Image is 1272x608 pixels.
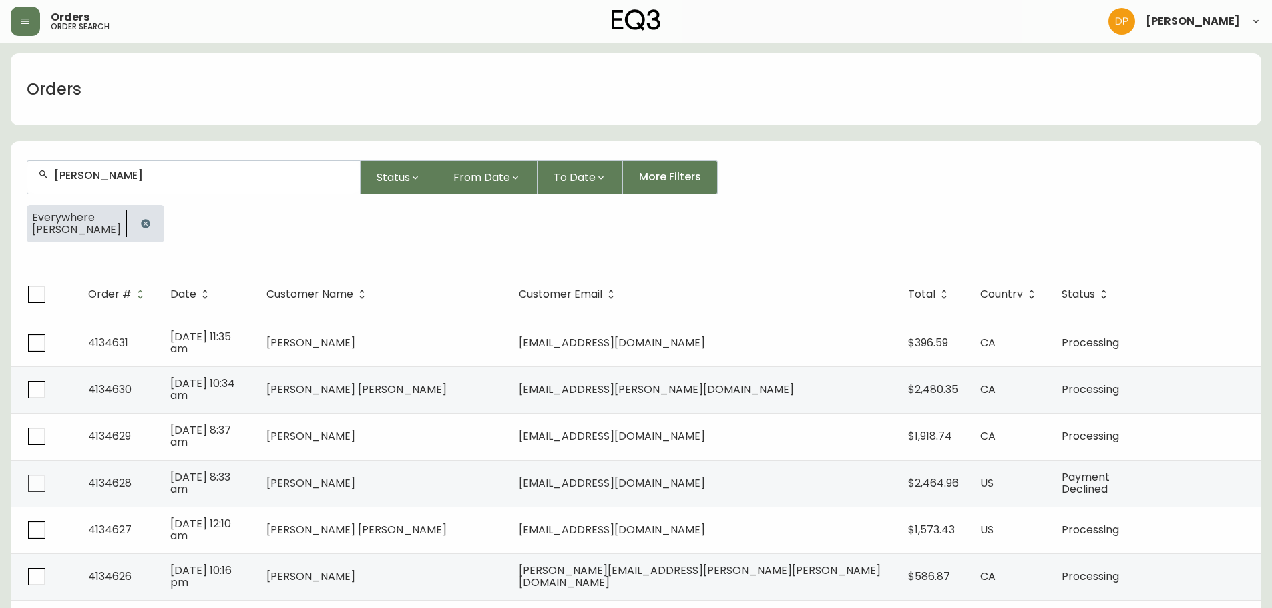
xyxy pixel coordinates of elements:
[170,329,231,356] span: [DATE] 11:35 am
[908,290,935,298] span: Total
[519,290,602,298] span: Customer Email
[980,288,1040,300] span: Country
[980,382,996,397] span: CA
[612,9,661,31] img: logo
[980,290,1023,298] span: Country
[1062,335,1119,350] span: Processing
[908,522,955,537] span: $1,573.43
[1108,8,1135,35] img: b0154ba12ae69382d64d2f3159806b19
[377,169,410,186] span: Status
[170,376,235,403] span: [DATE] 10:34 am
[1146,16,1240,27] span: [PERSON_NAME]
[980,428,996,444] span: CA
[1062,288,1112,300] span: Status
[980,569,996,584] span: CA
[908,428,952,444] span: $1,918.74
[437,160,538,194] button: From Date
[519,522,705,537] span: [EMAIL_ADDRESS][DOMAIN_NAME]
[980,475,994,491] span: US
[908,475,959,491] span: $2,464.96
[27,78,81,101] h1: Orders
[519,563,881,590] span: [PERSON_NAME][EMAIL_ADDRESS][PERSON_NAME][PERSON_NAME][DOMAIN_NAME]
[32,224,121,236] span: [PERSON_NAME]
[1062,382,1119,397] span: Processing
[170,290,196,298] span: Date
[519,288,620,300] span: Customer Email
[639,170,701,184] span: More Filters
[519,475,705,491] span: [EMAIL_ADDRESS][DOMAIN_NAME]
[519,335,705,350] span: [EMAIL_ADDRESS][DOMAIN_NAME]
[88,475,132,491] span: 4134628
[266,288,371,300] span: Customer Name
[88,428,131,444] span: 4134629
[88,382,132,397] span: 4134630
[266,522,447,537] span: [PERSON_NAME] [PERSON_NAME]
[88,569,132,584] span: 4134626
[361,160,437,194] button: Status
[623,160,718,194] button: More Filters
[170,422,231,450] span: [DATE] 8:37 am
[88,288,149,300] span: Order #
[51,23,110,31] h5: order search
[266,569,355,584] span: [PERSON_NAME]
[170,288,214,300] span: Date
[908,569,950,584] span: $586.87
[266,290,353,298] span: Customer Name
[266,475,355,491] span: [PERSON_NAME]
[54,169,349,182] input: Search
[1062,569,1119,584] span: Processing
[538,160,623,194] button: To Date
[980,522,994,537] span: US
[980,335,996,350] span: CA
[266,335,355,350] span: [PERSON_NAME]
[51,12,89,23] span: Orders
[1062,522,1119,537] span: Processing
[32,212,121,224] span: Everywhere
[266,428,355,444] span: [PERSON_NAME]
[266,382,447,397] span: [PERSON_NAME] [PERSON_NAME]
[519,382,794,397] span: [EMAIL_ADDRESS][PERSON_NAME][DOMAIN_NAME]
[88,522,132,537] span: 4134627
[908,335,948,350] span: $396.59
[1062,428,1119,444] span: Processing
[88,335,128,350] span: 4134631
[170,516,231,543] span: [DATE] 12:10 am
[908,382,958,397] span: $2,480.35
[453,169,510,186] span: From Date
[519,428,705,444] span: [EMAIL_ADDRESS][DOMAIN_NAME]
[88,290,132,298] span: Order #
[908,288,953,300] span: Total
[554,169,596,186] span: To Date
[170,563,232,590] span: [DATE] 10:16 pm
[170,469,230,497] span: [DATE] 8:33 am
[1062,469,1110,497] span: Payment Declined
[1062,290,1095,298] span: Status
